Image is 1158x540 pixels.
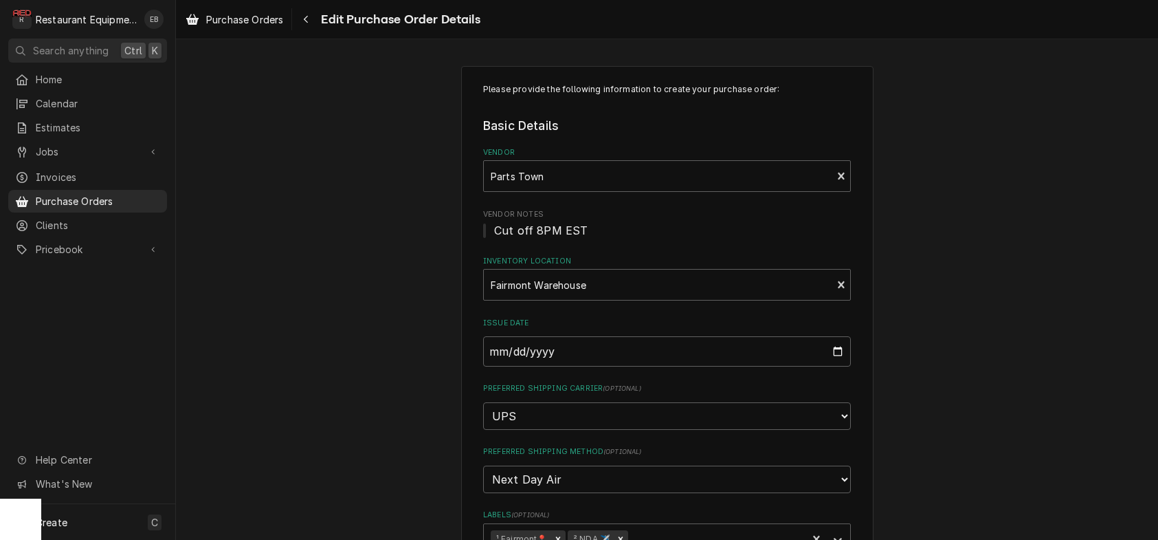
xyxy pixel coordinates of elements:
[603,448,642,455] span: ( optional )
[295,8,317,30] button: Navigate back
[317,10,480,29] span: Edit Purchase Order Details
[33,43,109,58] span: Search anything
[483,147,851,192] div: Vendor
[483,256,851,267] label: Inventory Location
[152,43,158,58] span: K
[36,477,159,491] span: What's New
[8,214,167,237] a: Clients
[180,8,289,31] a: Purchase Orders
[8,116,167,139] a: Estimates
[8,68,167,91] a: Home
[36,120,160,135] span: Estimates
[124,43,142,58] span: Ctrl
[36,242,140,257] span: Pricebook
[483,209,851,239] div: Vendor Notes
[8,166,167,188] a: Invoices
[483,256,851,301] div: Inventory Location
[36,194,160,208] span: Purchase Orders
[36,517,67,528] span: Create
[8,449,167,471] a: Go to Help Center
[483,510,851,521] label: Labels
[483,446,851,457] label: Preferred Shipping Method
[36,453,159,467] span: Help Center
[483,383,851,394] label: Preferred Shipping Carrier
[8,238,167,261] a: Go to Pricebook
[483,336,851,367] input: yyyy-mm-dd
[8,190,167,213] a: Purchase Orders
[483,117,851,135] legend: Basic Details
[12,10,32,29] div: Restaurant Equipment Diagnostics's Avatar
[36,12,137,27] div: Restaurant Equipment Diagnostics
[8,473,167,495] a: Go to What's New
[483,147,851,158] label: Vendor
[12,10,32,29] div: R
[206,12,283,27] span: Purchase Orders
[36,72,160,87] span: Home
[36,96,160,111] span: Calendar
[603,385,641,392] span: ( optional )
[8,140,167,163] a: Go to Jobs
[36,170,160,184] span: Invoices
[151,515,158,530] span: C
[483,318,851,329] label: Issue Date
[8,39,167,63] button: Search anythingCtrlK
[483,209,851,220] span: Vendor Notes
[483,318,851,367] div: Issue Date
[511,511,550,519] span: ( optional )
[483,446,851,493] div: Preferred Shipping Method
[483,83,851,96] p: Please provide the following information to create your purchase order:
[8,92,167,115] a: Calendar
[494,224,588,237] span: Cut off 8PM EST
[36,218,160,233] span: Clients
[483,383,851,429] div: Preferred Shipping Carrier
[144,10,164,29] div: Emily Bird's Avatar
[144,10,164,29] div: EB
[483,222,851,239] span: Vendor Notes
[36,144,140,159] span: Jobs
